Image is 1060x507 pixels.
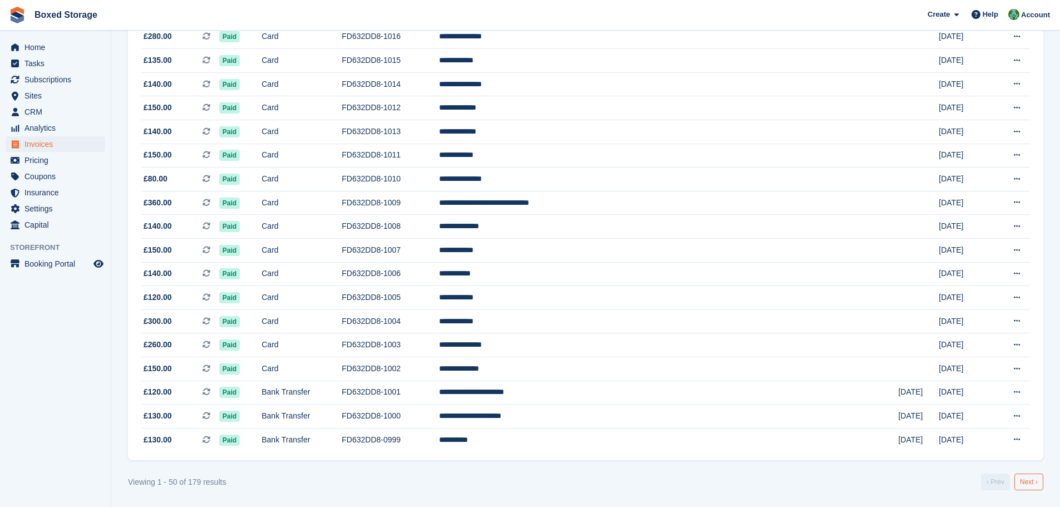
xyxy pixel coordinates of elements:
[262,72,342,96] td: Card
[6,40,105,55] a: menu
[342,405,439,429] td: FD632DD8-1000
[144,316,172,327] span: £300.00
[262,168,342,191] td: Card
[24,40,91,55] span: Home
[144,434,172,446] span: £130.00
[219,55,240,66] span: Paid
[144,197,172,209] span: £360.00
[1014,474,1043,490] a: Next
[342,357,439,381] td: FD632DD8-1002
[219,31,240,42] span: Paid
[928,9,950,20] span: Create
[6,72,105,87] a: menu
[342,144,439,168] td: FD632DD8-1011
[939,262,991,286] td: [DATE]
[219,102,240,114] span: Paid
[939,239,991,263] td: [DATE]
[262,120,342,144] td: Card
[144,292,172,303] span: £120.00
[262,49,342,73] td: Card
[144,220,172,232] span: £140.00
[262,191,342,215] td: Card
[24,72,91,87] span: Subscriptions
[262,286,342,310] td: Card
[262,215,342,239] td: Card
[983,9,998,20] span: Help
[219,174,240,185] span: Paid
[219,245,240,256] span: Paid
[6,136,105,152] a: menu
[219,339,240,351] span: Paid
[6,217,105,233] a: menu
[219,387,240,398] span: Paid
[219,79,240,90] span: Paid
[24,104,91,120] span: CRM
[24,136,91,152] span: Invoices
[144,55,172,66] span: £135.00
[342,381,439,405] td: FD632DD8-1001
[219,316,240,327] span: Paid
[262,333,342,357] td: Card
[144,268,172,279] span: £140.00
[30,6,102,24] a: Boxed Storage
[939,357,991,381] td: [DATE]
[939,381,991,405] td: [DATE]
[144,31,172,42] span: £280.00
[6,169,105,184] a: menu
[939,428,991,451] td: [DATE]
[144,149,172,161] span: £150.00
[219,198,240,209] span: Paid
[1008,9,1019,20] img: Tobias Butler
[1021,9,1050,21] span: Account
[9,7,26,23] img: stora-icon-8386f47178a22dfd0bd8f6a31ec36ba5ce8667c1dd55bd0f319d3a0aa187defe.svg
[262,309,342,333] td: Card
[939,333,991,357] td: [DATE]
[219,268,240,279] span: Paid
[262,96,342,120] td: Card
[262,144,342,168] td: Card
[262,262,342,286] td: Card
[144,102,172,114] span: £150.00
[939,144,991,168] td: [DATE]
[898,381,939,405] td: [DATE]
[342,25,439,49] td: FD632DD8-1016
[262,405,342,429] td: Bank Transfer
[342,333,439,357] td: FD632DD8-1003
[6,256,105,272] a: menu
[979,474,1046,490] nav: Pages
[144,339,172,351] span: £260.00
[24,120,91,136] span: Analytics
[939,49,991,73] td: [DATE]
[144,126,172,137] span: £140.00
[6,152,105,168] a: menu
[24,152,91,168] span: Pricing
[898,428,939,451] td: [DATE]
[6,120,105,136] a: menu
[939,191,991,215] td: [DATE]
[24,185,91,200] span: Insurance
[342,120,439,144] td: FD632DD8-1013
[144,78,172,90] span: £140.00
[10,242,111,253] span: Storefront
[219,221,240,232] span: Paid
[219,292,240,303] span: Paid
[144,363,172,375] span: £150.00
[939,96,991,120] td: [DATE]
[939,120,991,144] td: [DATE]
[939,309,991,333] td: [DATE]
[24,201,91,216] span: Settings
[6,185,105,200] a: menu
[24,217,91,233] span: Capital
[939,168,991,191] td: [DATE]
[262,25,342,49] td: Card
[6,56,105,71] a: menu
[24,88,91,104] span: Sites
[981,474,1010,490] a: Previous
[342,239,439,263] td: FD632DD8-1007
[939,25,991,49] td: [DATE]
[144,386,172,398] span: £120.00
[219,126,240,137] span: Paid
[898,405,939,429] td: [DATE]
[342,72,439,96] td: FD632DD8-1014
[342,191,439,215] td: FD632DD8-1009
